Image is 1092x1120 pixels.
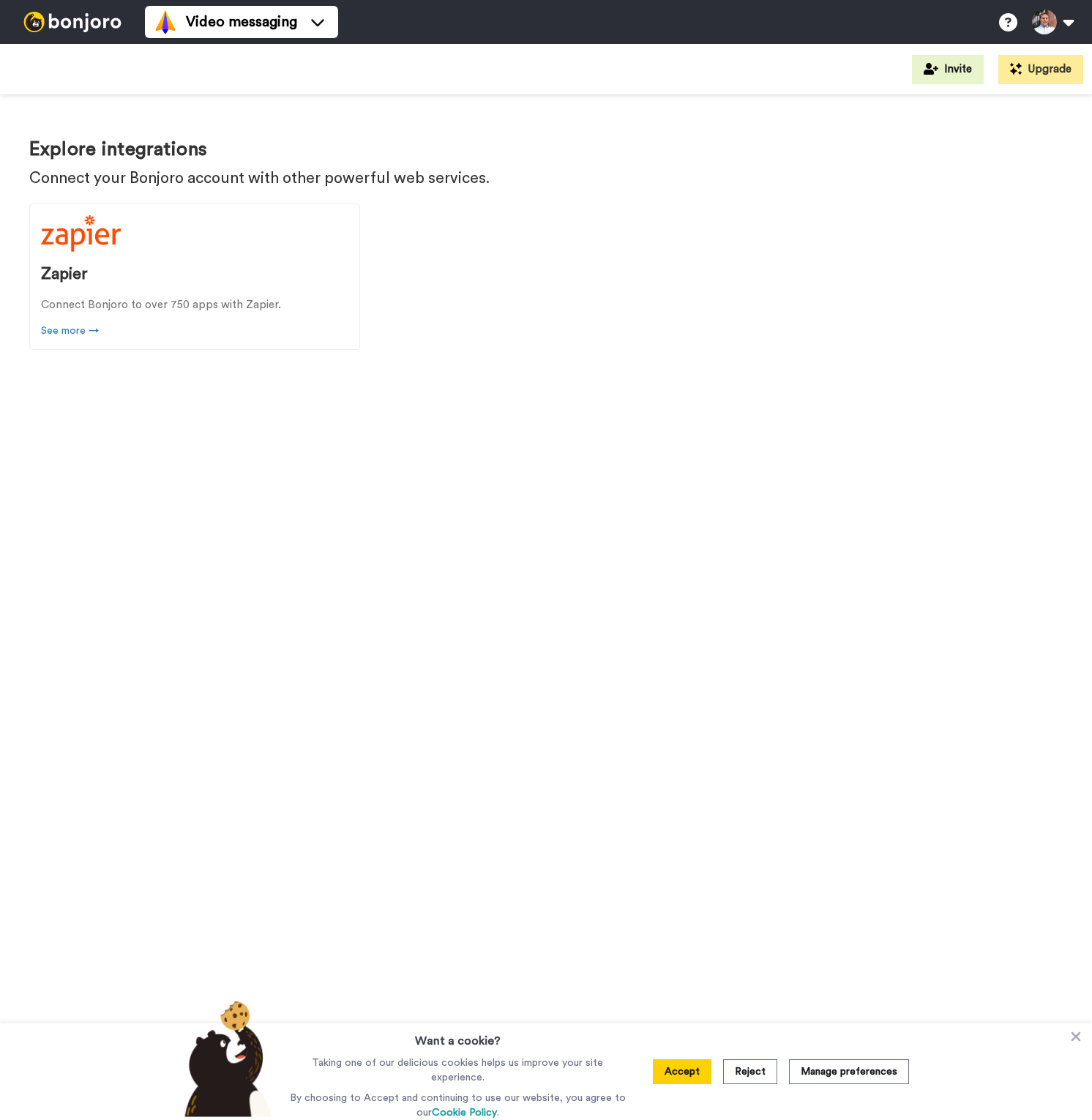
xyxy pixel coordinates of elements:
img: bear-with-cookie.png [171,1000,280,1117]
button: Upgrade [998,55,1083,84]
a: Cookie Policy [432,1108,497,1118]
button: Accept [653,1059,711,1084]
h1: Explore integrations [29,139,1063,160]
button: Manage preferences [789,1059,909,1084]
a: See more → [41,324,348,338]
button: Invite [912,55,984,84]
p: Connect your Bonjoro account with other powerful web services. [29,168,1063,189]
p: Taking one of our delicious cookies helps us improve your site experience. [286,1056,629,1085]
div: Connect Bonjoro to over 750 apps with Zapier. [41,297,348,313]
button: Reject [723,1059,777,1084]
img: bj-logo-header-white.svg [18,12,127,32]
div: Zapier [41,263,348,285]
img: vm-color.svg [154,10,177,34]
p: By choosing to Accept and continuing to use our website, you agree to our . [286,1091,629,1120]
h3: Want a cookie? [415,1023,501,1050]
span: Video messaging [186,12,297,32]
